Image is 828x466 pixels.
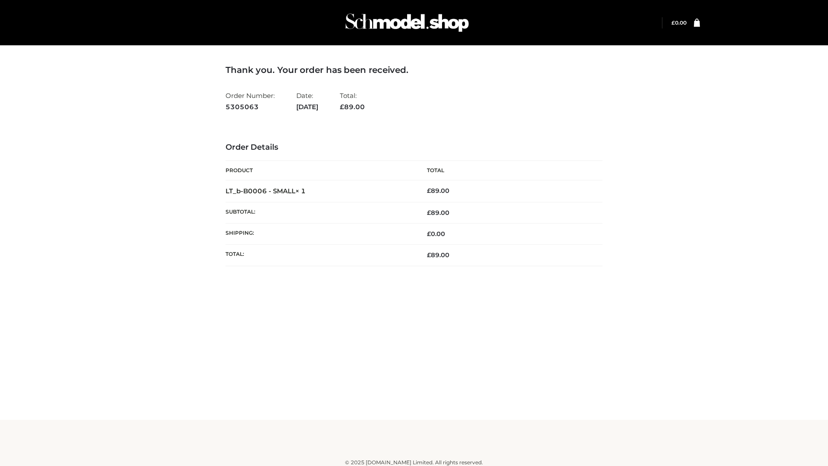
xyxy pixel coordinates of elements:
li: Total: [340,88,365,114]
h3: Thank you. Your order has been received. [226,65,602,75]
bdi: 0.00 [671,19,687,26]
bdi: 0.00 [427,230,445,238]
span: £ [340,103,344,111]
li: Order Number: [226,88,275,114]
strong: [DATE] [296,101,318,113]
strong: LT_b-B0006 - SMALL [226,187,306,195]
a: £0.00 [671,19,687,26]
li: Date: [296,88,318,114]
bdi: 89.00 [427,187,449,195]
th: Subtotal: [226,202,414,223]
img: Schmodel Admin 964 [342,6,472,40]
span: £ [427,209,431,217]
span: £ [427,251,431,259]
strong: × 1 [295,187,306,195]
strong: 5305063 [226,101,275,113]
span: 89.00 [427,251,449,259]
span: £ [671,19,675,26]
span: £ [427,230,431,238]
th: Shipping: [226,224,414,245]
h3: Order Details [226,143,602,152]
th: Total: [226,245,414,266]
th: Product [226,161,414,180]
span: £ [427,187,431,195]
span: 89.00 [427,209,449,217]
span: 89.00 [340,103,365,111]
th: Total [414,161,602,180]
